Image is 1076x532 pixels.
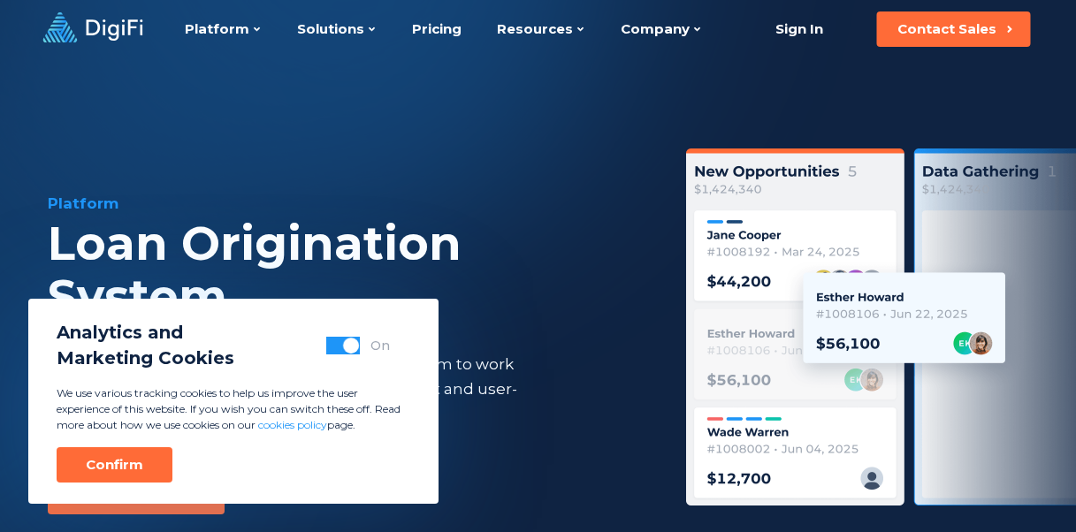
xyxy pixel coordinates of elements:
[57,320,234,346] span: Analytics and
[57,346,234,371] span: Marketing Cookies
[86,456,143,474] div: Confirm
[57,385,410,433] p: We use various tracking cookies to help us improve the user experience of this website. If you wi...
[876,11,1030,47] button: Contact Sales
[258,418,327,431] a: cookies policy
[57,447,172,483] button: Confirm
[897,20,996,38] div: Contact Sales
[48,193,642,214] div: Platform
[370,337,390,354] div: On
[753,11,844,47] a: Sign In
[48,217,642,323] div: Loan Origination System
